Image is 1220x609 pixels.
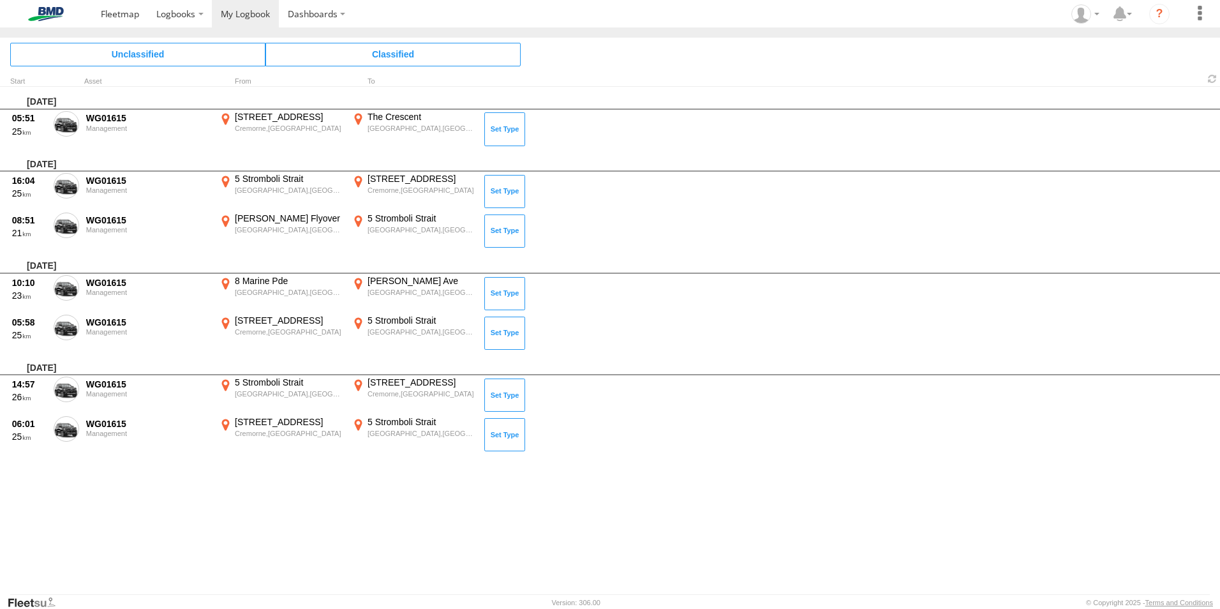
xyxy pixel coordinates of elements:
[86,277,210,289] div: WG01615
[1067,4,1104,24] div: Craig Roffe
[86,317,210,328] div: WG01615
[368,111,475,123] div: The Crescent
[368,429,475,438] div: [GEOGRAPHIC_DATA],[GEOGRAPHIC_DATA]
[86,226,210,234] div: Management
[12,214,47,226] div: 08:51
[368,327,475,336] div: [GEOGRAPHIC_DATA],[GEOGRAPHIC_DATA]
[86,214,210,226] div: WG01615
[484,112,525,146] button: Click to Set
[12,227,47,239] div: 21
[235,186,343,195] div: [GEOGRAPHIC_DATA],[GEOGRAPHIC_DATA]
[350,213,477,250] label: Click to View Event Location
[12,418,47,430] div: 06:01
[84,79,212,85] div: Asset
[86,289,210,296] div: Management
[235,111,343,123] div: [STREET_ADDRESS]
[368,389,475,398] div: Cremorne,[GEOGRAPHIC_DATA]
[235,225,343,234] div: [GEOGRAPHIC_DATA],[GEOGRAPHIC_DATA]
[12,277,47,289] div: 10:10
[368,315,475,326] div: 5 Stromboli Strait
[368,288,475,297] div: [GEOGRAPHIC_DATA],[GEOGRAPHIC_DATA]
[86,186,210,194] div: Management
[1145,599,1213,606] a: Terms and Conditions
[12,329,47,341] div: 25
[86,379,210,390] div: WG01615
[217,275,345,312] label: Click to View Event Location
[217,173,345,210] label: Click to View Event Location
[86,430,210,437] div: Management
[368,416,475,428] div: 5 Stromboli Strait
[86,112,210,124] div: WG01615
[86,418,210,430] div: WG01615
[235,315,343,326] div: [STREET_ADDRESS]
[265,43,521,66] span: Click to view Classified Trips
[552,599,600,606] div: Version: 306.00
[235,124,343,133] div: Cremorne,[GEOGRAPHIC_DATA]
[368,213,475,224] div: 5 Stromboli Strait
[350,416,477,453] label: Click to View Event Location
[12,290,47,301] div: 23
[12,431,47,442] div: 25
[217,111,345,148] label: Click to View Event Location
[12,188,47,199] div: 25
[12,126,47,137] div: 25
[12,391,47,403] div: 26
[217,315,345,352] label: Click to View Event Location
[12,379,47,390] div: 14:57
[368,173,475,184] div: [STREET_ADDRESS]
[235,173,343,184] div: 5 Stromboli Strait
[235,429,343,438] div: Cremorne,[GEOGRAPHIC_DATA]
[484,379,525,412] button: Click to Set
[235,275,343,287] div: 8 Marine Pde
[350,79,477,85] div: To
[484,277,525,310] button: Click to Set
[368,124,475,133] div: [GEOGRAPHIC_DATA],[GEOGRAPHIC_DATA]
[350,173,477,210] label: Click to View Event Location
[217,377,345,414] label: Click to View Event Location
[368,225,475,234] div: [GEOGRAPHIC_DATA],[GEOGRAPHIC_DATA]
[12,112,47,124] div: 05:51
[350,275,477,312] label: Click to View Event Location
[1086,599,1213,606] div: © Copyright 2025 -
[235,416,343,428] div: [STREET_ADDRESS]
[235,213,343,224] div: [PERSON_NAME] Flyover
[368,186,475,195] div: Cremorne,[GEOGRAPHIC_DATA]
[12,317,47,328] div: 05:58
[217,79,345,85] div: From
[10,43,265,66] span: Click to view Unclassified Trips
[350,315,477,352] label: Click to View Event Location
[7,596,66,609] a: Visit our Website
[484,418,525,451] button: Click to Set
[13,7,79,21] img: bmd-logo.svg
[484,214,525,248] button: Click to Set
[235,288,343,297] div: [GEOGRAPHIC_DATA],[GEOGRAPHIC_DATA]
[235,327,343,336] div: Cremorne,[GEOGRAPHIC_DATA]
[1205,73,1220,85] span: Refresh
[235,377,343,388] div: 5 Stromboli Strait
[12,175,47,186] div: 16:04
[86,390,210,398] div: Management
[350,111,477,148] label: Click to View Event Location
[484,175,525,208] button: Click to Set
[86,328,210,336] div: Management
[217,213,345,250] label: Click to View Event Location
[86,175,210,186] div: WG01615
[350,377,477,414] label: Click to View Event Location
[217,416,345,453] label: Click to View Event Location
[368,377,475,388] div: [STREET_ADDRESS]
[10,79,48,85] div: Click to Sort
[1149,4,1170,24] i: ?
[368,275,475,287] div: [PERSON_NAME] Ave
[484,317,525,350] button: Click to Set
[235,389,343,398] div: [GEOGRAPHIC_DATA],[GEOGRAPHIC_DATA]
[86,124,210,132] div: Management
